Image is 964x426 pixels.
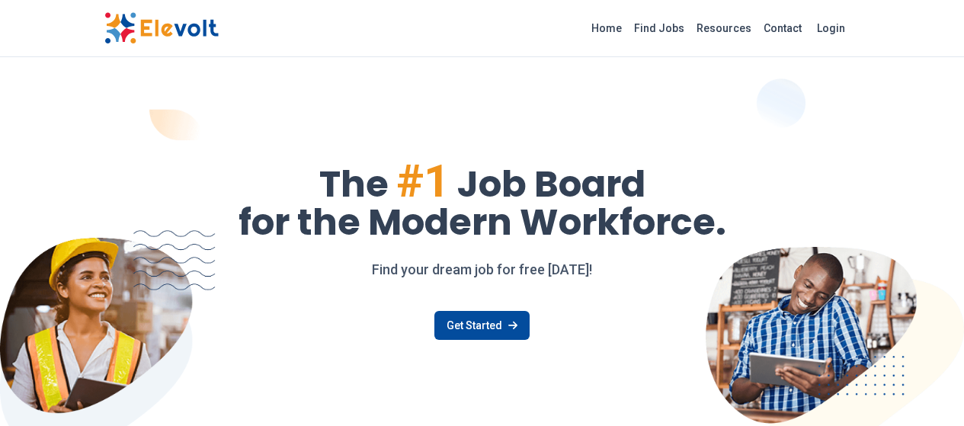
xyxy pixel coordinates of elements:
[104,259,860,280] p: Find your dream job for free [DATE]!
[104,159,860,241] h1: The Job Board for the Modern Workforce.
[628,16,690,40] a: Find Jobs
[808,13,854,43] a: Login
[104,12,219,44] img: Elevolt
[757,16,808,40] a: Contact
[396,154,450,208] span: #1
[434,311,530,340] a: Get Started
[690,16,757,40] a: Resources
[585,16,628,40] a: Home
